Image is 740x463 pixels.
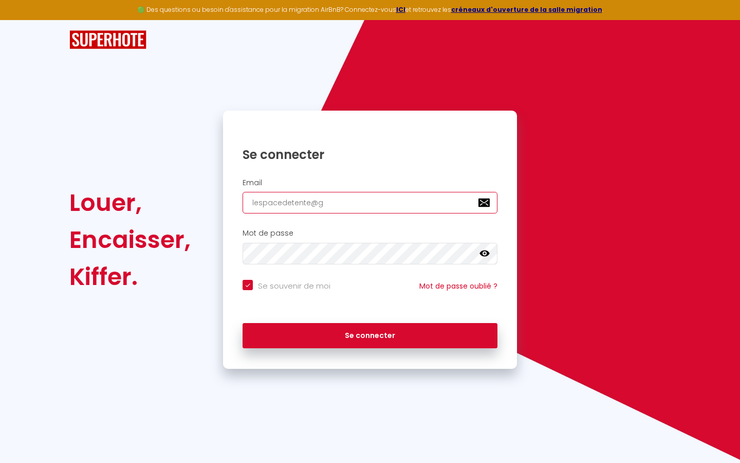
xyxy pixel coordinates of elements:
[69,221,191,258] div: Encaisser,
[69,184,191,221] div: Louer,
[8,4,39,35] button: Ouvrir le widget de chat LiveChat
[396,5,405,14] a: ICI
[243,229,497,238] h2: Mot de passe
[451,5,602,14] a: créneaux d'ouverture de la salle migration
[243,179,497,187] h2: Email
[69,258,191,295] div: Kiffer.
[243,192,497,213] input: Ton Email
[419,281,497,291] a: Mot de passe oublié ?
[69,30,146,49] img: SuperHote logo
[243,323,497,349] button: Se connecter
[243,147,497,163] h1: Se connecter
